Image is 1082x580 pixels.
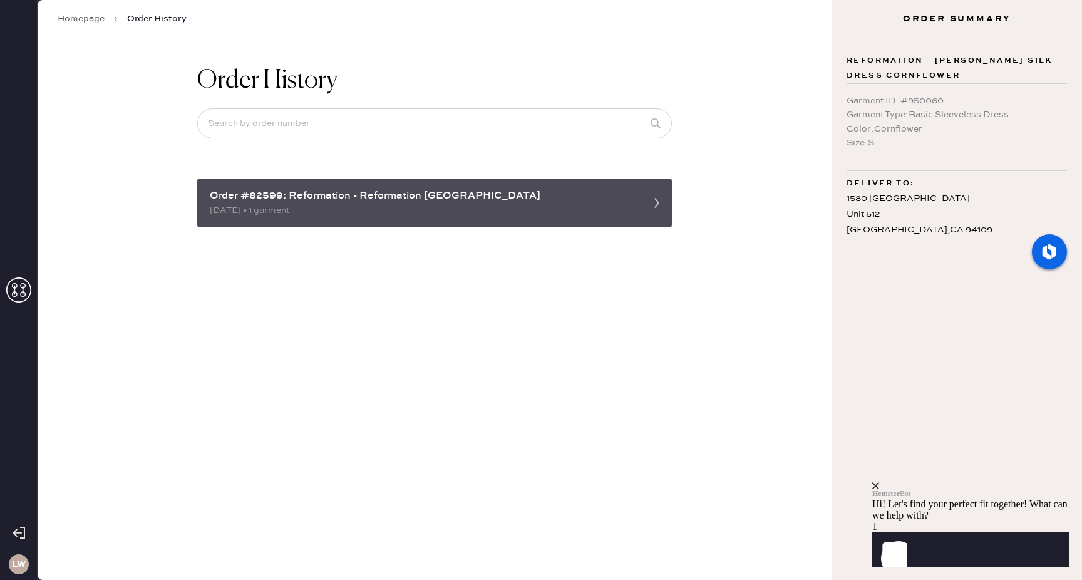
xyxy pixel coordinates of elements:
div: Color : Cornflower [847,122,1067,136]
h3: Order Summary [832,13,1082,25]
span: Reformation - [PERSON_NAME] Silk Dress Cornflower [847,53,1067,83]
h3: LW [12,560,26,569]
h1: Order History [197,66,337,96]
span: Order History [127,13,187,25]
div: Garment Type : Basic Sleeveless Dress [847,108,1067,122]
div: 1580 [GEOGRAPHIC_DATA] Unit 512 [GEOGRAPHIC_DATA] , CA 94109 [847,191,1067,239]
a: Homepage [58,13,105,25]
input: Search by order number [197,108,672,138]
div: Order #82599: Reformation - Reformation [GEOGRAPHIC_DATA] [210,189,637,204]
div: [DATE] • 1 garment [210,204,637,217]
div: Size : S [847,136,1067,150]
iframe: Front Chat [872,406,1079,577]
span: Deliver to: [847,176,914,191]
div: Garment ID : # 950060 [847,94,1067,108]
